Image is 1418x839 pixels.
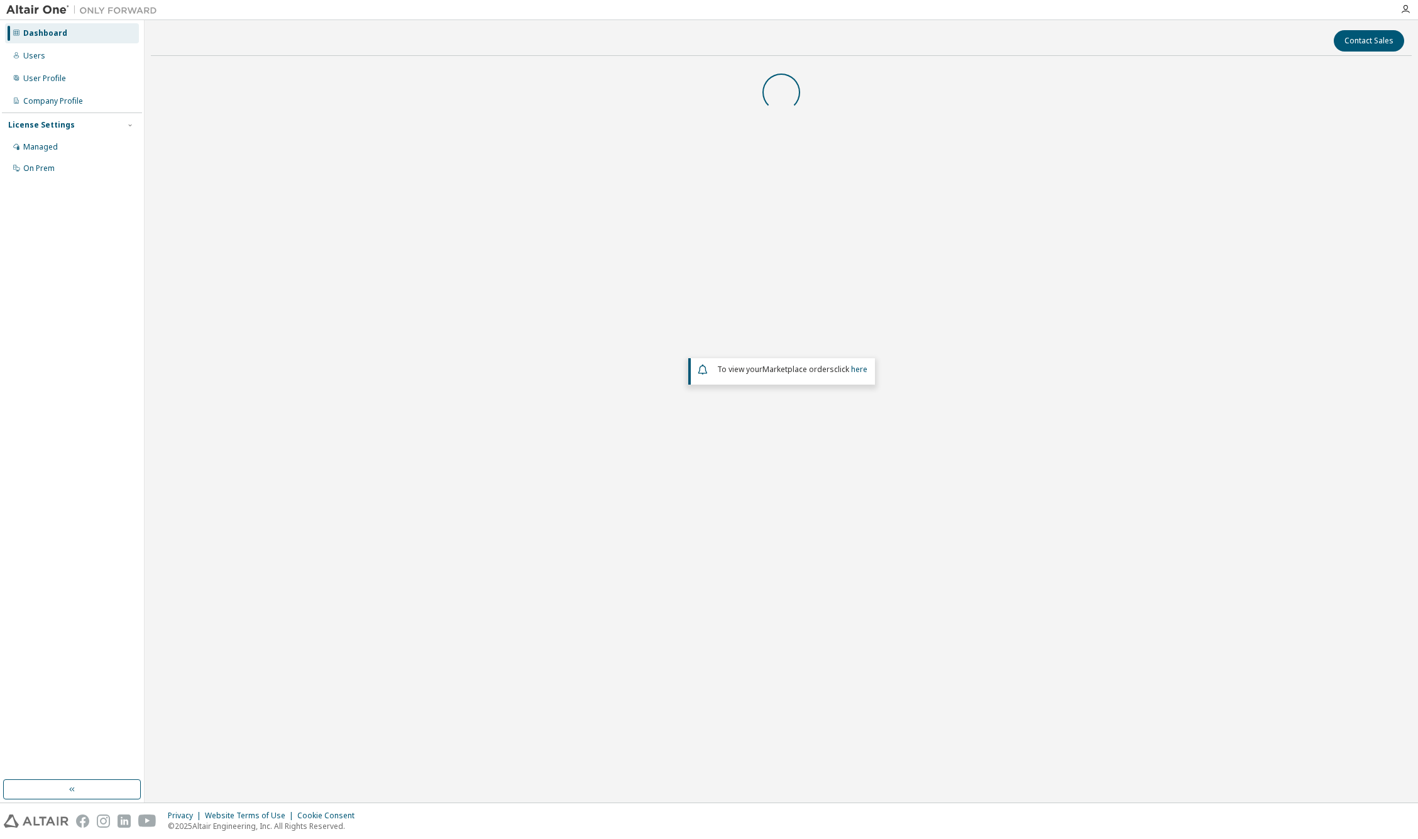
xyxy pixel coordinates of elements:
[4,814,69,828] img: altair_logo.svg
[297,811,362,821] div: Cookie Consent
[8,120,75,130] div: License Settings
[1334,30,1404,52] button: Contact Sales
[23,163,55,173] div: On Prem
[762,364,834,375] em: Marketplace orders
[23,142,58,152] div: Managed
[23,74,66,84] div: User Profile
[23,51,45,61] div: Users
[168,821,362,831] p: © 2025 Altair Engineering, Inc. All Rights Reserved.
[168,811,205,821] div: Privacy
[851,364,867,375] a: here
[717,364,867,375] span: To view your click
[205,811,297,821] div: Website Terms of Use
[97,814,110,828] img: instagram.svg
[138,814,157,828] img: youtube.svg
[23,96,83,106] div: Company Profile
[76,814,89,828] img: facebook.svg
[23,28,67,38] div: Dashboard
[6,4,163,16] img: Altair One
[118,814,131,828] img: linkedin.svg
